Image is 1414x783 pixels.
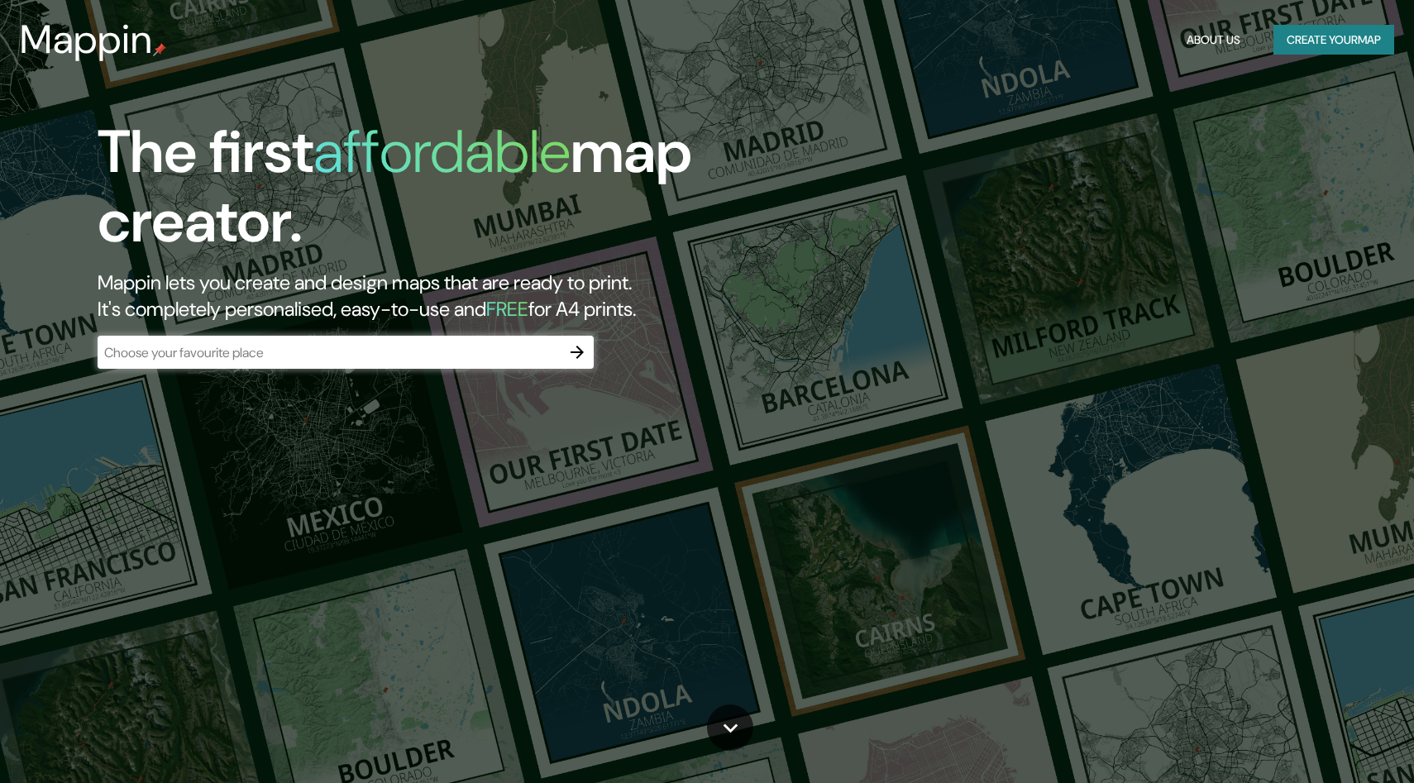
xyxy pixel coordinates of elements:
[153,43,166,56] img: mappin-pin
[1267,719,1396,765] iframe: Help widget launcher
[20,17,153,63] h3: Mappin
[98,343,561,362] input: Choose your favourite place
[98,270,805,322] h2: Mappin lets you create and design maps that are ready to print. It's completely personalised, eas...
[1273,25,1394,55] button: Create yourmap
[313,113,571,190] h1: affordable
[486,296,528,322] h5: FREE
[1180,25,1247,55] button: About Us
[98,117,805,270] h1: The first map creator.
